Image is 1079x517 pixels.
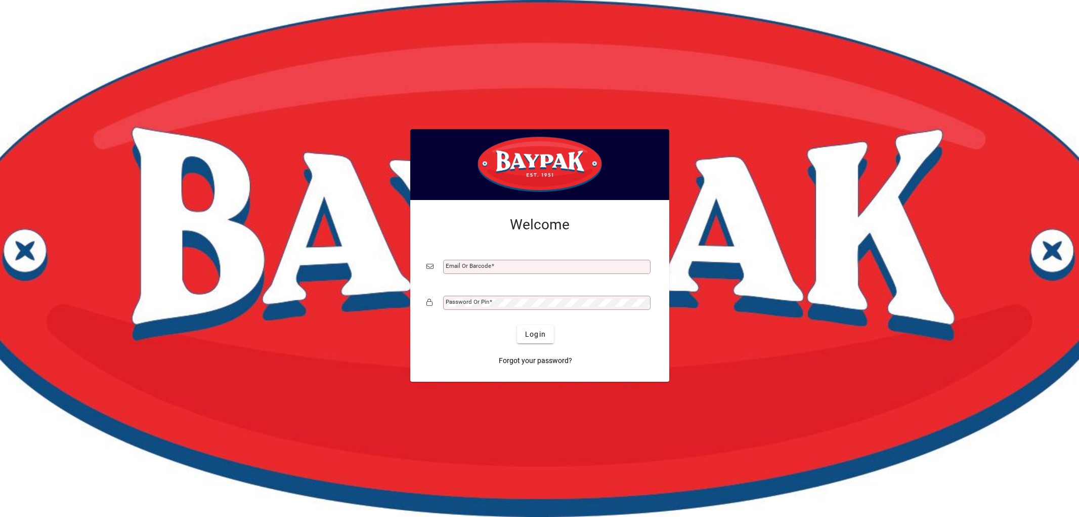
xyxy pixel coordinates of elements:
[517,325,554,343] button: Login
[426,216,653,233] h2: Welcome
[446,298,489,305] mat-label: Password or Pin
[495,351,576,370] a: Forgot your password?
[499,355,572,366] span: Forgot your password?
[446,262,491,269] mat-label: Email or Barcode
[525,329,546,340] span: Login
